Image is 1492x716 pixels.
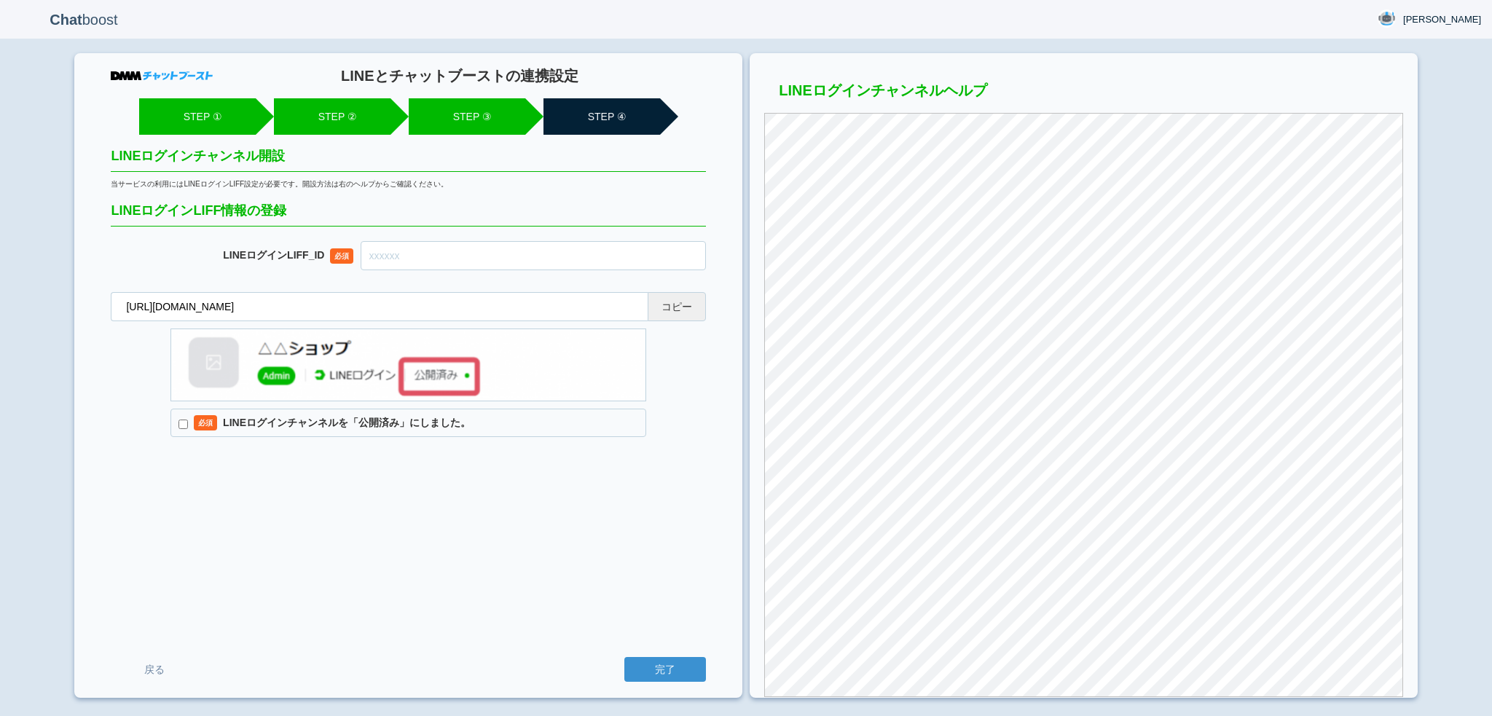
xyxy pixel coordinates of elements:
h1: LINEとチャットブーストの連携設定 [213,68,706,84]
img: LINEログインチャンネル情報の登録確認 [170,329,646,401]
li: STEP ④ [543,98,660,135]
a: 戻る [111,656,198,683]
img: User Image [1378,9,1396,28]
input: 完了 [624,657,706,682]
b: Chat [50,12,82,28]
h3: LINEログインチャンネルヘルプ [764,82,1402,106]
div: 当サービスの利用にはLINEログインLIFF設定が必要です。開設方法は右のヘルプからご確認ください。 [111,179,706,189]
input: xxxxxx [361,241,706,270]
label: LINEログインチャンネルを「公開済み」にしました。 [170,409,646,438]
li: STEP ① [139,98,256,135]
span: 必須 [194,415,217,430]
li: STEP ② [274,98,390,135]
p: boost [11,1,157,38]
li: STEP ③ [409,98,525,135]
dt: LINEログインLIFF_ID [111,249,361,261]
img: DMMチャットブースト [111,71,213,80]
span: 必須 [330,248,353,264]
h2: LINEログインチャンネル開設 [111,149,706,172]
input: 必須LINEログインチャンネルを「公開済み」にしました。 [178,420,188,429]
span: [PERSON_NAME] [1403,12,1481,27]
button: コピー [648,292,706,321]
h2: LINEログインLIFF情報の登録 [111,204,706,227]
